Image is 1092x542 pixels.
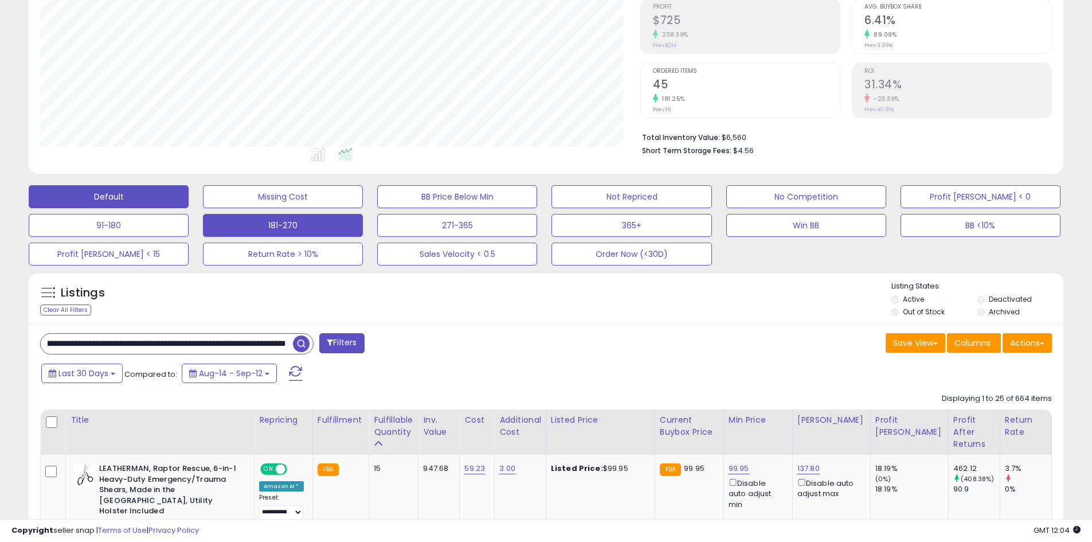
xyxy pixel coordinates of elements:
[99,463,238,520] b: LEATHERMAN, Raptor Rescue, 6-in-1 Heavy-Duty Emergency/Trauma Shears, Made in the [GEOGRAPHIC_DAT...
[989,307,1020,317] label: Archived
[953,484,1000,494] div: 90.9
[953,414,995,450] div: Profit After Returns
[499,414,541,438] div: Additional Cost
[1005,484,1051,494] div: 0%
[726,185,886,208] button: No Competition
[259,481,304,492] div: Amazon AI *
[891,281,1063,292] p: Listing States:
[875,474,891,483] small: (0%)
[660,414,719,438] div: Current Buybox Price
[903,294,924,304] label: Active
[319,333,364,353] button: Filters
[642,130,1043,143] li: $6,560
[182,364,277,383] button: Aug-14 - Sep-12
[653,4,840,10] span: Profit
[61,285,105,301] h5: Listings
[886,333,945,353] button: Save View
[148,525,199,536] a: Privacy Policy
[73,463,96,486] img: 31vlDptpTXL._SL40_.jpg
[1034,525,1081,536] span: 2025-10-13 12:04 GMT
[551,414,650,426] div: Listed Price
[875,414,944,438] div: Profit [PERSON_NAME]
[954,337,991,349] span: Columns
[653,106,671,113] small: Prev: 16
[423,414,455,438] div: Inv. value
[464,414,490,426] div: Cost
[875,484,948,494] div: 18.19%
[551,243,711,266] button: Order Now (<30D)
[660,463,681,476] small: FBA
[11,525,53,536] strong: Copyright
[203,185,363,208] button: Missing Cost
[942,393,1052,404] div: Displaying 1 to 25 of 664 items
[374,463,409,474] div: 15
[864,106,894,113] small: Prev: 40.91%
[71,414,249,426] div: Title
[285,465,304,474] span: OFF
[870,30,897,39] small: 89.09%
[684,463,704,474] span: 99.95
[864,78,1051,93] h2: 31.34%
[318,414,364,426] div: Fulfillment
[377,185,537,208] button: BB Price Below Min
[551,214,711,237] button: 365+
[864,42,893,49] small: Prev: 3.39%
[464,463,485,474] a: 59.23
[29,243,189,266] button: Profit [PERSON_NAME] < 15
[29,214,189,237] button: 91-180
[41,364,123,383] button: Last 30 Days
[1005,463,1051,474] div: 3.7%
[653,42,676,49] small: Prev: $214
[961,474,994,483] small: (408.38%)
[259,494,304,520] div: Preset:
[726,214,886,237] button: Win BB
[642,132,720,142] b: Total Inventory Value:
[658,30,688,39] small: 238.39%
[903,307,945,317] label: Out of Stock
[864,68,1051,75] span: ROI
[203,243,363,266] button: Return Rate > 10%
[797,463,820,474] a: 137.80
[653,78,840,93] h2: 45
[901,214,1060,237] button: BB <10%
[729,477,784,510] div: Disable auto adjust min
[733,145,754,156] span: $4.56
[259,414,308,426] div: Repricing
[1003,333,1052,353] button: Actions
[318,463,339,476] small: FBA
[642,146,731,155] b: Short Term Storage Fees:
[11,525,199,536] div: seller snap | |
[729,414,788,426] div: Min Price
[729,463,749,474] a: 99.95
[864,4,1051,10] span: Avg. Buybox Share
[377,214,537,237] button: 271-365
[203,214,363,237] button: 181-270
[658,95,685,103] small: 181.25%
[377,243,537,266] button: Sales Velocity < 0.5
[1005,414,1047,438] div: Return Rate
[98,525,147,536] a: Terms of Use
[653,68,840,75] span: Ordered Items
[29,185,189,208] button: Default
[653,14,840,29] h2: $725
[947,333,1001,353] button: Columns
[551,463,603,474] b: Listed Price:
[423,463,451,474] div: 947.68
[374,414,413,438] div: Fulfillable Quantity
[551,185,711,208] button: Not Repriced
[58,368,108,379] span: Last 30 Days
[40,305,91,315] div: Clear All Filters
[989,294,1032,304] label: Deactivated
[199,368,263,379] span: Aug-14 - Sep-12
[864,14,1051,29] h2: 6.41%
[953,463,1000,474] div: 462.12
[875,463,948,474] div: 18.19%
[499,463,515,474] a: 3.00
[901,185,1060,208] button: Profit [PERSON_NAME] < 0
[870,95,899,103] small: -23.39%
[797,414,866,426] div: [PERSON_NAME]
[551,463,646,474] div: $99.95
[261,465,276,474] span: ON
[797,477,862,499] div: Disable auto adjust max
[124,369,177,380] span: Compared to:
